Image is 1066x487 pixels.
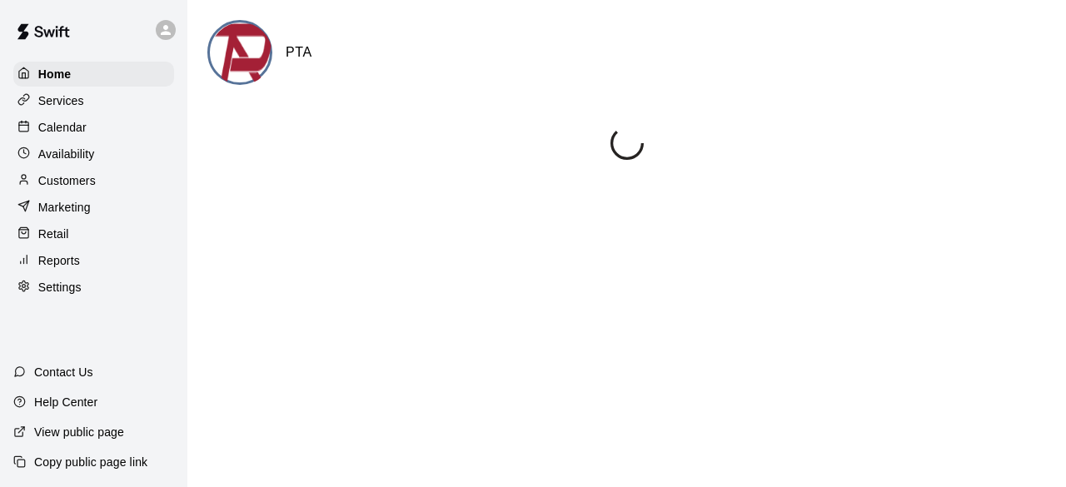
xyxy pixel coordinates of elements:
[13,195,174,220] a: Marketing
[13,168,174,193] a: Customers
[34,394,97,410] p: Help Center
[13,88,174,113] a: Services
[38,92,84,109] p: Services
[286,42,312,63] h6: PTA
[38,252,80,269] p: Reports
[13,221,174,246] a: Retail
[38,66,72,82] p: Home
[38,279,82,296] p: Settings
[13,275,174,300] a: Settings
[34,364,93,380] p: Contact Us
[38,199,91,216] p: Marketing
[210,22,272,85] img: PTA logo
[13,115,174,140] a: Calendar
[13,62,174,87] a: Home
[13,142,174,166] a: Availability
[38,146,95,162] p: Availability
[38,226,69,242] p: Retail
[13,248,174,273] a: Reports
[38,119,87,136] p: Calendar
[38,172,96,189] p: Customers
[34,424,124,440] p: View public page
[34,454,147,470] p: Copy public page link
